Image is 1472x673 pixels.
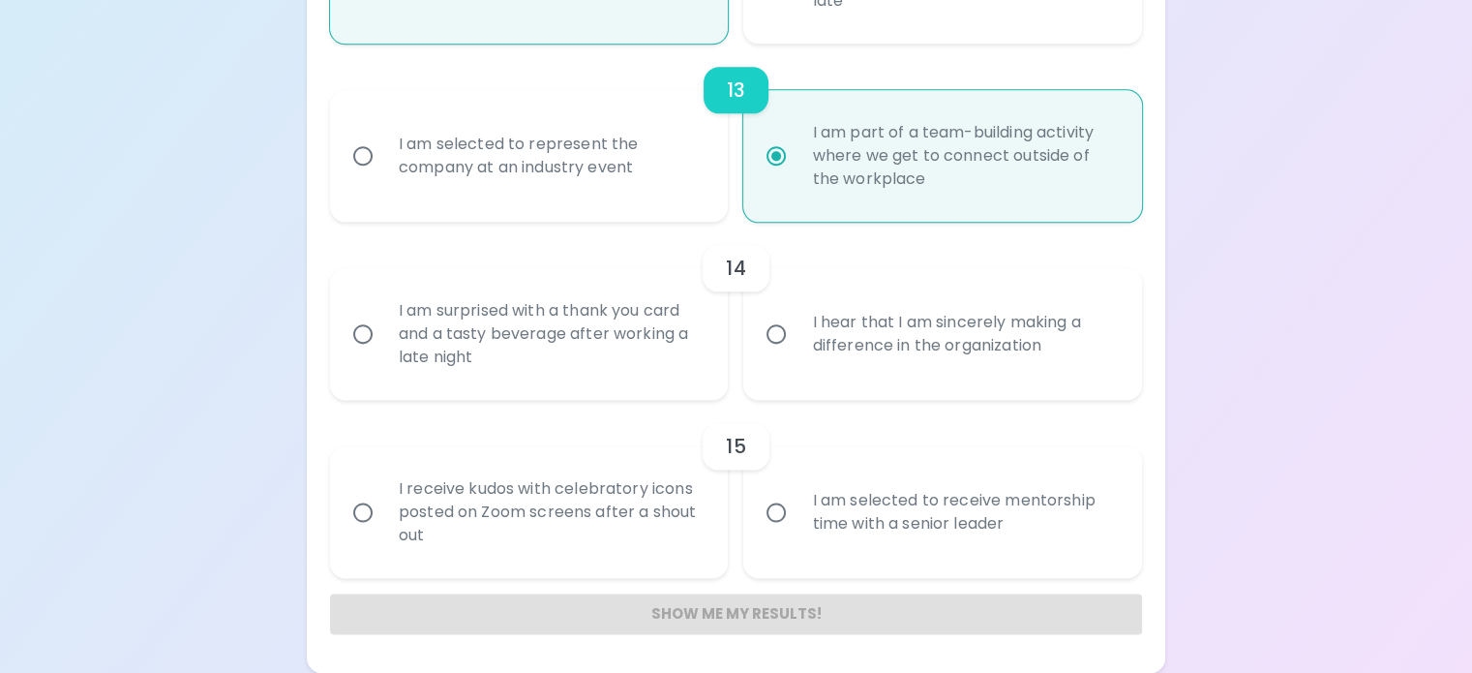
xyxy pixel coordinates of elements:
[727,75,745,106] h6: 13
[796,466,1131,559] div: I am selected to receive mentorship time with a senior leader
[330,222,1142,400] div: choice-group-check
[383,276,718,392] div: I am surprised with a thank you card and a tasty beverage after working a late night
[383,109,718,202] div: I am selected to represent the company at an industry event
[383,454,718,570] div: I receive kudos with celebratory icons posted on Zoom screens after a shout out
[330,400,1142,578] div: choice-group-check
[796,288,1131,381] div: I hear that I am sincerely making a difference in the organization
[726,253,745,284] h6: 14
[726,431,745,462] h6: 15
[796,98,1131,214] div: I am part of a team-building activity where we get to connect outside of the workplace
[330,44,1142,222] div: choice-group-check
